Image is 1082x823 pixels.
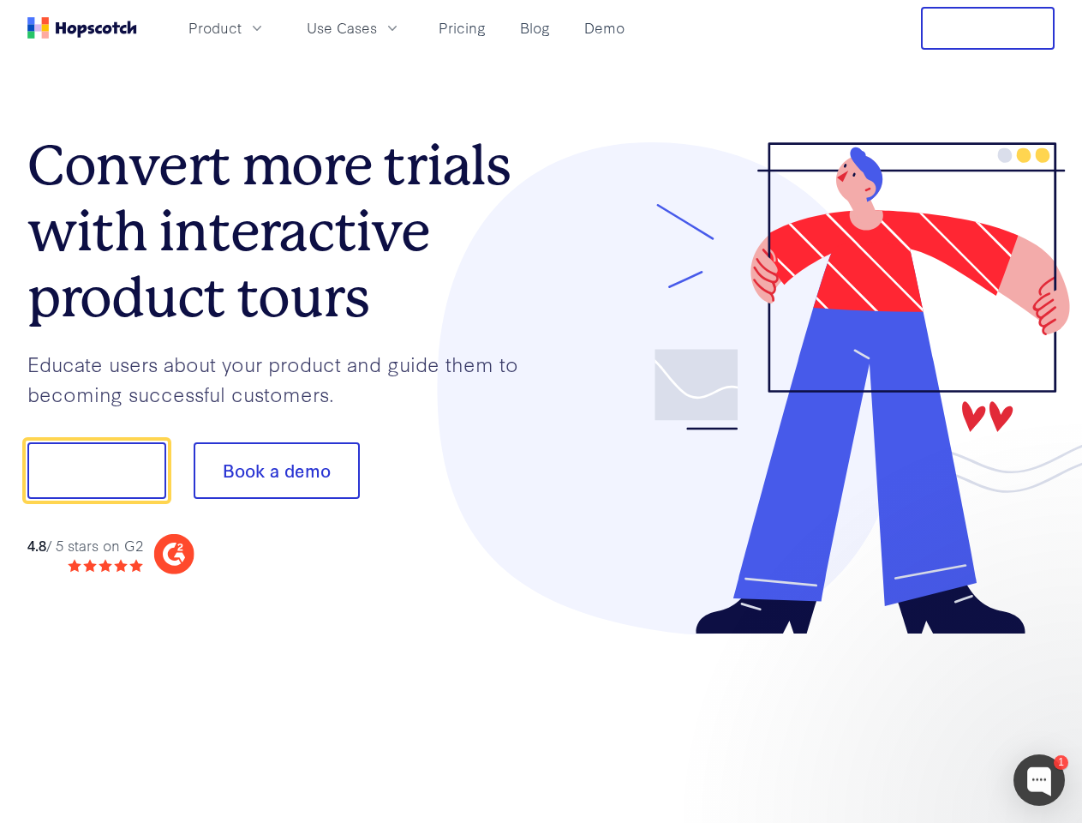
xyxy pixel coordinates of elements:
button: Product [178,14,276,42]
a: Blog [513,14,557,42]
a: Home [27,17,137,39]
button: Show me! [27,442,166,499]
h1: Convert more trials with interactive product tours [27,133,541,330]
span: Use Cases [307,17,377,39]
p: Educate users about your product and guide them to becoming successful customers. [27,349,541,408]
strong: 4.8 [27,535,46,555]
button: Book a demo [194,442,360,499]
button: Use Cases [296,14,411,42]
div: / 5 stars on G2 [27,535,143,556]
span: Product [188,17,242,39]
a: Demo [577,14,631,42]
a: Pricing [432,14,493,42]
button: Free Trial [921,7,1055,50]
div: 1 [1054,755,1068,770]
